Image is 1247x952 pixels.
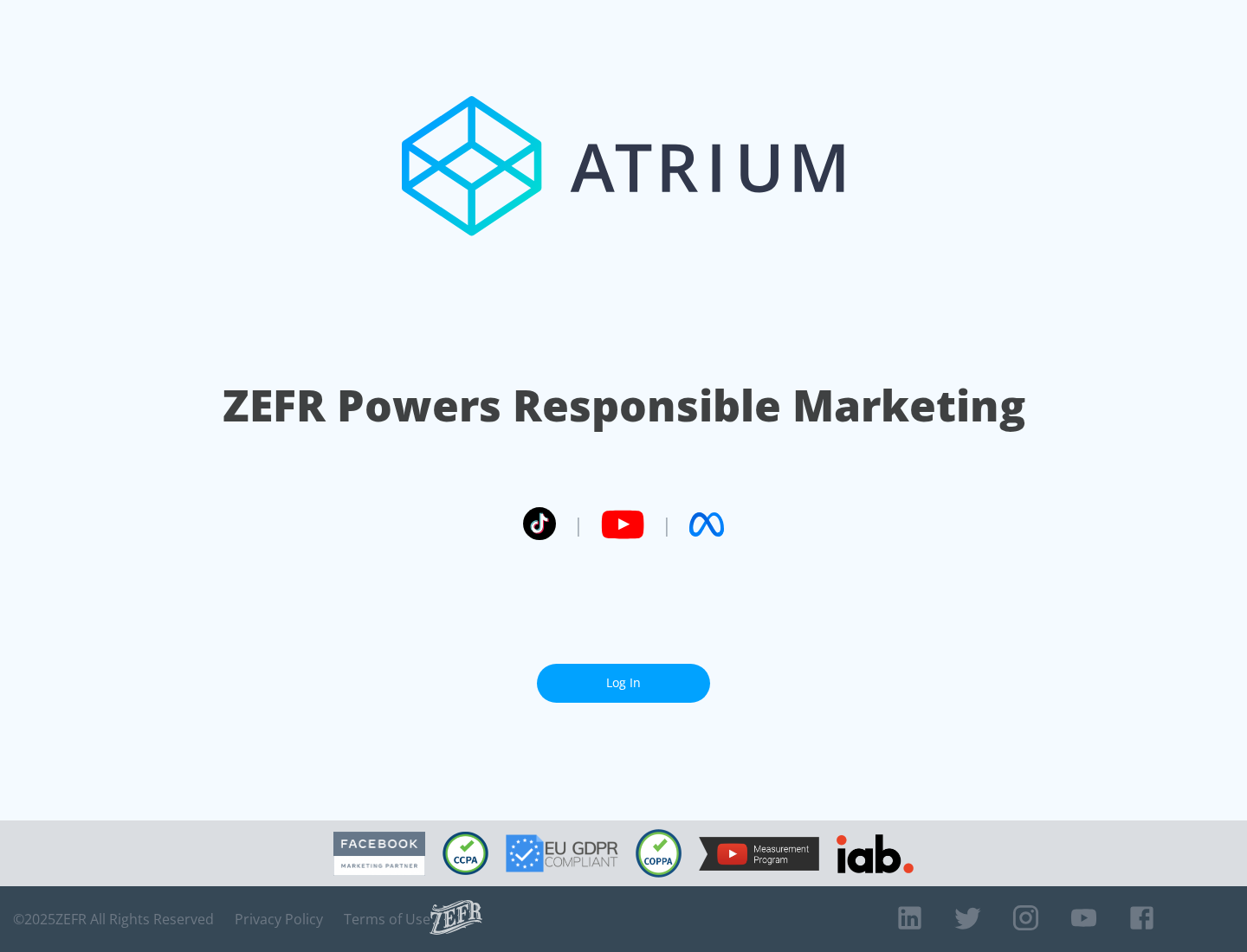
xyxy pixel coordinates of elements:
span: © 2025 ZEFR All Rights Reserved [13,910,214,928]
h1: ZEFR Powers Responsible Marketing [223,376,1025,435]
img: CCPA Compliant [443,832,488,875]
a: Privacy Policy [235,910,323,928]
a: Terms of Use [344,910,430,928]
img: GDPR Compliant [506,834,618,872]
img: IAB [837,834,914,873]
img: YouTube Measurement Program [699,837,819,871]
img: Facebook Marketing Partner [333,832,425,876]
span: | [662,511,672,537]
img: COPPA Compliant [636,829,682,878]
span: | [573,511,584,537]
a: Log In [537,664,710,703]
